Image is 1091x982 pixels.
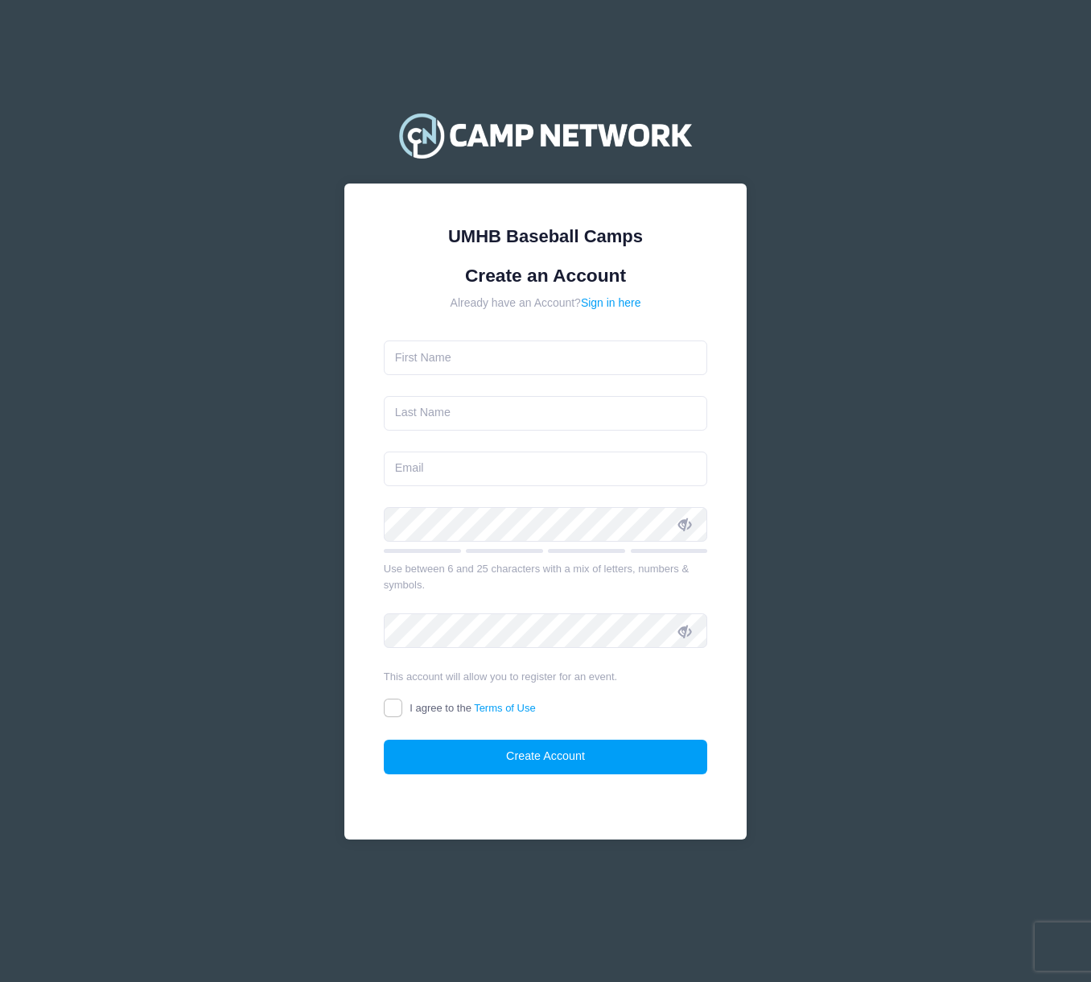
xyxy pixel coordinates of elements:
div: This account will allow you to register for an event. [384,669,708,685]
input: Last Name [384,396,708,431]
span: I agree to the [410,702,535,714]
input: First Name [384,340,708,375]
a: Sign in here [581,296,641,309]
img: Camp Network [392,103,699,167]
input: Email [384,452,708,486]
h1: Create an Account [384,265,708,287]
button: Create Account [384,740,708,774]
input: I agree to theTerms of Use [384,699,402,717]
a: Terms of Use [474,702,536,714]
div: Use between 6 and 25 characters with a mix of letters, numbers & symbols. [384,561,708,592]
div: UMHB Baseball Camps [384,223,708,250]
div: Already have an Account? [384,295,708,312]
